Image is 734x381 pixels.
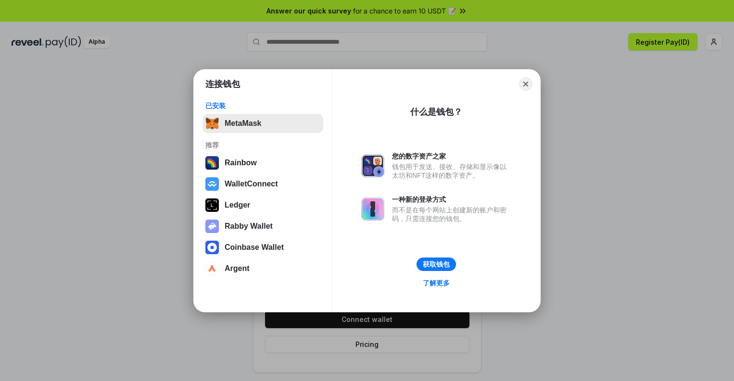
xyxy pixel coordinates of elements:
div: Ledger [225,201,250,209]
div: 获取钱包 [423,260,450,269]
img: svg+xml,%3Csvg%20width%3D%2228%22%20height%3D%2228%22%20viewBox%3D%220%200%2028%2028%22%20fill%3D... [205,262,219,275]
button: Rainbow [202,153,323,172]
button: Ledger [202,196,323,215]
div: Coinbase Wallet [225,243,284,252]
div: 一种新的登录方式 [392,195,511,204]
div: 什么是钱包？ [410,106,462,118]
button: WalletConnect [202,174,323,194]
div: 推荐 [205,141,320,149]
div: WalletConnect [225,180,278,188]
div: 已安装 [205,101,320,110]
button: Argent [202,259,323,278]
img: svg+xml,%3Csvg%20fill%3D%22none%22%20height%3D%2233%22%20viewBox%3D%220%200%2035%2033%22%20width%... [205,117,219,130]
button: MetaMask [202,114,323,133]
button: Close [519,77,532,91]
div: Argent [225,264,250,273]
div: Rainbow [225,159,257,167]
img: svg+xml,%3Csvg%20xmlns%3D%22http%3A%2F%2Fwww.w3.org%2F2000%2Fsvg%22%20fill%3D%22none%22%20viewBox... [361,197,384,221]
div: MetaMask [225,119,261,128]
img: svg+xml,%3Csvg%20width%3D%2228%22%20height%3D%2228%22%20viewBox%3D%220%200%2028%2028%22%20fill%3D... [205,177,219,191]
div: Rabby Wallet [225,222,273,231]
a: 了解更多 [417,277,456,289]
div: 钱包用于发送、接收、存储和显示像以太坊和NFT这样的数字资产。 [392,162,511,180]
img: svg+xml,%3Csvg%20width%3D%2228%22%20height%3D%2228%22%20viewBox%3D%220%200%2028%2028%22%20fill%3D... [205,241,219,254]
img: svg+xml,%3Csvg%20xmlns%3D%22http%3A%2F%2Fwww.w3.org%2F2000%2Fsvg%22%20width%3D%2228%22%20height%3... [205,198,219,212]
img: svg+xml,%3Csvg%20xmlns%3D%22http%3A%2F%2Fwww.w3.org%2F2000%2Fsvg%22%20fill%3D%22none%22%20viewBox... [361,154,384,177]
button: Coinbase Wallet [202,238,323,257]
div: 而不是在每个网站上创建新的账户和密码，只需连接您的钱包。 [392,206,511,223]
div: 您的数字资产之家 [392,152,511,160]
button: Rabby Wallet [202,217,323,236]
img: svg+xml,%3Csvg%20xmlns%3D%22http%3A%2F%2Fwww.w3.org%2F2000%2Fsvg%22%20fill%3D%22none%22%20viewBox... [205,220,219,233]
img: svg+xml,%3Csvg%20width%3D%22120%22%20height%3D%22120%22%20viewBox%3D%220%200%20120%20120%22%20fil... [205,156,219,170]
div: 了解更多 [423,279,450,287]
button: 获取钱包 [417,258,456,271]
h1: 连接钱包 [205,78,240,90]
